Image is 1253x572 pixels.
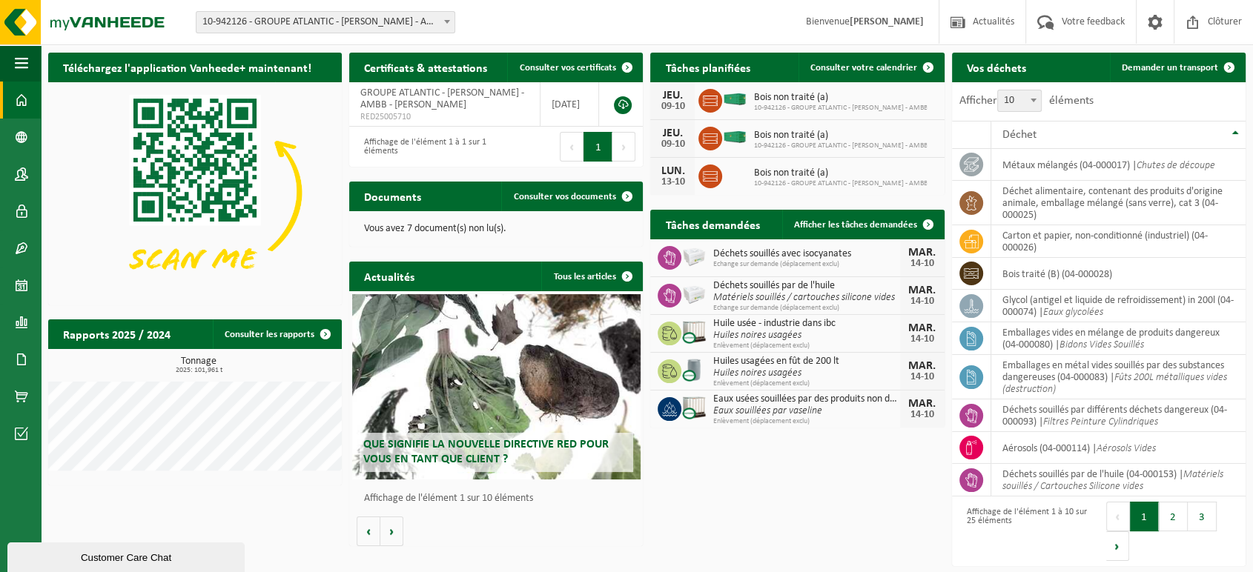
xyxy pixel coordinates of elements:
td: métaux mélangés (04-000017) | [991,149,1246,181]
img: PB-LB-0680-HPE-GY-02 [681,282,707,307]
span: Eaux usées souillées par des produits non dangereux [713,393,899,405]
img: LP-LD-00200-CU [681,357,707,382]
div: MAR. [907,285,937,296]
span: 10 [998,90,1041,111]
button: 1 [1130,502,1159,531]
span: Echange sur demande (déplacement exclu) [713,304,899,313]
div: Affichage de l'élément 1 à 10 sur 25 éléments [959,500,1091,562]
a: Consulter les rapports [213,319,340,349]
div: MAR. [907,247,937,259]
span: 10-942126 - GROUPE ATLANTIC - [PERSON_NAME] - AMBB [753,104,927,113]
span: Déchet [1002,129,1037,141]
div: 14-10 [907,372,937,382]
button: Previous [560,132,583,162]
img: PB-IC-CU [681,395,707,420]
div: 09-10 [658,102,687,112]
span: 10 [997,90,1042,112]
h3: Tonnage [56,356,342,374]
img: HK-XC-40-GN-00 [722,130,747,144]
p: Vous avez 7 document(s) non lu(s). [364,224,628,234]
i: Eaux glycolées [1043,307,1103,318]
h2: Rapports 2025 / 2024 [48,319,185,348]
i: Fûts 200L métalliques vides (destruction) [1002,372,1227,395]
button: Volgende [380,516,403,546]
span: Consulter votre calendrier [810,63,917,73]
button: Previous [1106,502,1130,531]
h2: Vos déchets [952,53,1041,82]
a: Consulter vos documents [501,182,641,211]
a: Consulter vos certificats [507,53,641,82]
i: Huiles noires usagées [713,368,801,379]
span: Que signifie la nouvelle directive RED pour vous en tant que client ? [363,439,609,465]
span: Afficher les tâches demandées [794,220,917,230]
i: Bidons Vides Souillés [1059,339,1144,350]
i: Aérosols Vides [1097,443,1156,454]
div: MAR. [907,360,937,372]
h2: Certificats & attestations [349,53,502,82]
span: Bois non traité (a) [753,130,927,142]
strong: [PERSON_NAME] [850,16,924,27]
img: PB-IC-CU [681,319,707,345]
div: LUN. [658,165,687,177]
button: 3 [1188,502,1217,531]
td: déchets souillés par différents déchets dangereux (04-000093) | [991,399,1246,432]
span: 10-942126 - GROUPE ATLANTIC - [PERSON_NAME] - AMBB [753,179,927,188]
span: Demander un transport [1122,63,1218,73]
p: Affichage de l'élément 1 sur 10 éléments [364,493,635,504]
span: Déchets souillés avec isocyanates [713,248,899,260]
div: MAR. [907,322,937,334]
span: Consulter vos documents [513,192,615,202]
img: Download de VHEPlus App [48,82,342,302]
i: Matériels souillés / cartouches silicone vides [713,292,894,303]
button: 2 [1159,502,1188,531]
span: Enlèvement (déplacement exclu) [713,342,899,350]
td: déchet alimentaire, contenant des produits d'origine animale, emballage mélangé (sans verre), cat... [991,181,1246,225]
td: carton et papier, non-conditionné (industriel) (04-000026) [991,225,1246,258]
span: RED25005710 [360,111,529,123]
span: Bois non traité (a) [753,92,927,104]
td: [DATE] [540,82,599,127]
a: Consulter votre calendrier [799,53,943,82]
div: 14-10 [907,296,937,307]
a: Afficher les tâches demandées [782,210,943,239]
span: GROUPE ATLANTIC - [PERSON_NAME] - AMBB - [PERSON_NAME] [360,87,524,110]
a: Demander un transport [1110,53,1244,82]
i: Filtres Peinture Cylindriques [1043,416,1158,428]
td: glycol (antigel et liquide de refroidissement) in 200l (04-000074) | [991,290,1246,322]
span: Huile usée - industrie dans ibc [713,318,899,330]
button: Vorige [357,516,380,546]
iframe: chat widget [7,539,248,572]
i: Huiles noires usagées [713,330,801,341]
a: Que signifie la nouvelle directive RED pour vous en tant que client ? [352,294,640,479]
button: Next [1106,531,1129,561]
h2: Tâches demandées [650,210,774,239]
td: emballages vides en mélange de produits dangereux (04-000080) | [991,322,1246,355]
button: Next [612,132,635,162]
td: déchets souillés par de l'huile (04-000153) | [991,464,1246,496]
div: 14-10 [907,334,937,345]
div: 13-10 [658,177,687,187]
td: emballages en métal vides souillés par des substances dangereuses (04-000083) | [991,355,1246,399]
div: 14-10 [907,410,937,420]
div: Affichage de l'élément 1 à 1 sur 1 éléments [357,130,489,163]
div: JEU. [658,90,687,102]
i: Chutes de découpe [1137,160,1215,171]
span: 10-942126 - GROUPE ATLANTIC - MERVILLE BILLY BERCLAU - AMBB - BILLY BERCLAU [196,11,455,33]
span: Consulter vos certificats [519,63,615,73]
img: HK-XC-40-GN-00 [722,93,747,106]
span: Echange sur demande (déplacement exclu) [713,260,899,269]
span: 2025: 101,961 t [56,367,342,374]
span: Huiles usagées en fût de 200 lt [713,356,899,368]
div: JEU. [658,127,687,139]
i: Matériels souillés / Cartouches Silicone vides [1002,469,1223,492]
h2: Téléchargez l'application Vanheede+ maintenant! [48,53,326,82]
a: Tous les articles [541,262,641,291]
h2: Documents [349,182,436,210]
img: PB-LB-0680-HPE-GY-02 [681,244,707,269]
span: Enlèvement (déplacement exclu) [713,379,899,388]
div: 09-10 [658,139,687,150]
button: 1 [583,132,612,162]
td: bois traité (B) (04-000028) [991,258,1246,290]
h2: Actualités [349,262,429,290]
